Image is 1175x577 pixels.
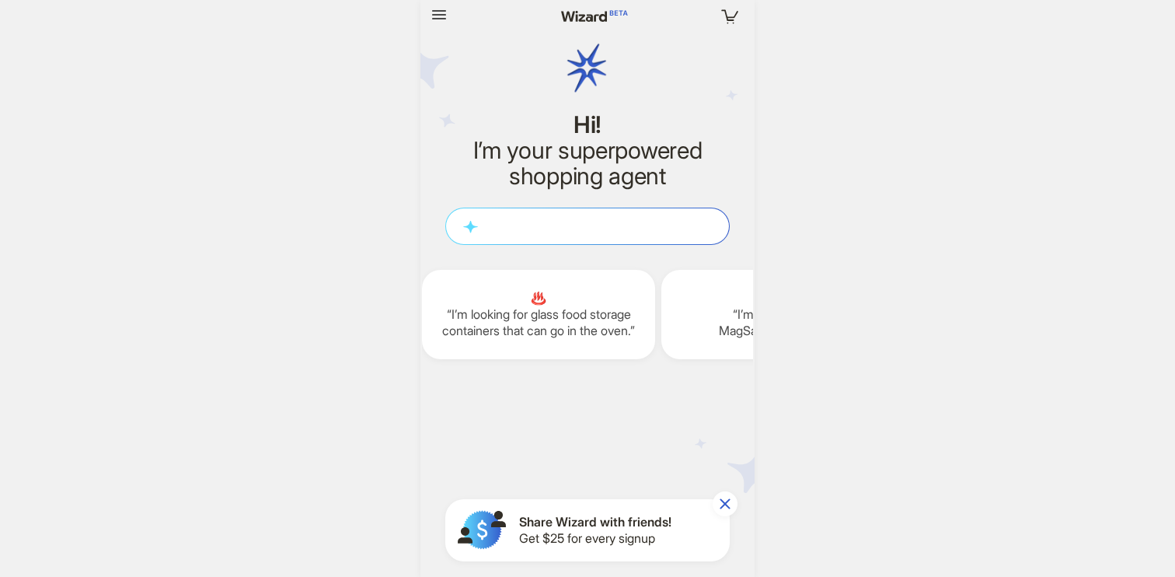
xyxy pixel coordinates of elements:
[519,514,671,530] span: Share Wizard with friends!
[445,138,730,189] h2: I’m your superpowered shopping agent
[445,499,730,561] button: Share Wizard with friends!Get $25 for every signup
[540,6,634,131] img: wizard logo
[445,112,730,138] h1: Hi!
[519,530,671,547] span: Get $25 for every signup
[674,290,882,306] span: 🧲
[422,270,655,359] div: ♨️I’m looking for glass food storage containers that can go in the oven.
[434,290,643,306] span: ♨️
[434,306,643,339] q: I’m looking for glass food storage containers that can go in the oven.
[661,270,894,359] div: 🧲I’m looking for a MagSafe pop socket
[674,306,882,339] q: I’m looking for a MagSafe pop socket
